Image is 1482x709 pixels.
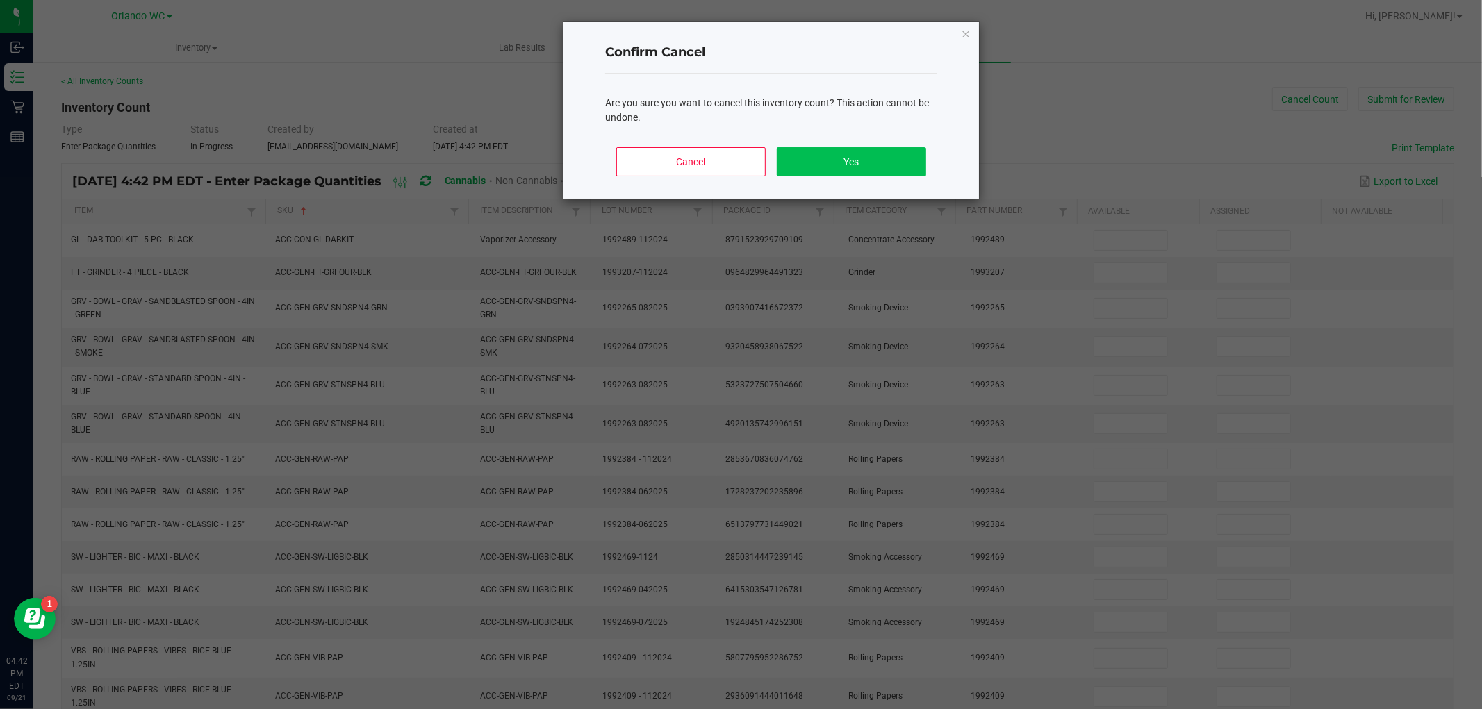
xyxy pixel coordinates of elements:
[777,147,926,176] button: Yes
[605,96,937,125] div: Are you sure you want to cancel this inventory count? This action cannot be undone.
[616,147,766,176] button: Cancel
[961,25,971,42] button: Close
[41,596,58,612] iframe: Resource center unread badge
[605,44,937,62] h4: Confirm Cancel
[14,598,56,640] iframe: Resource center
